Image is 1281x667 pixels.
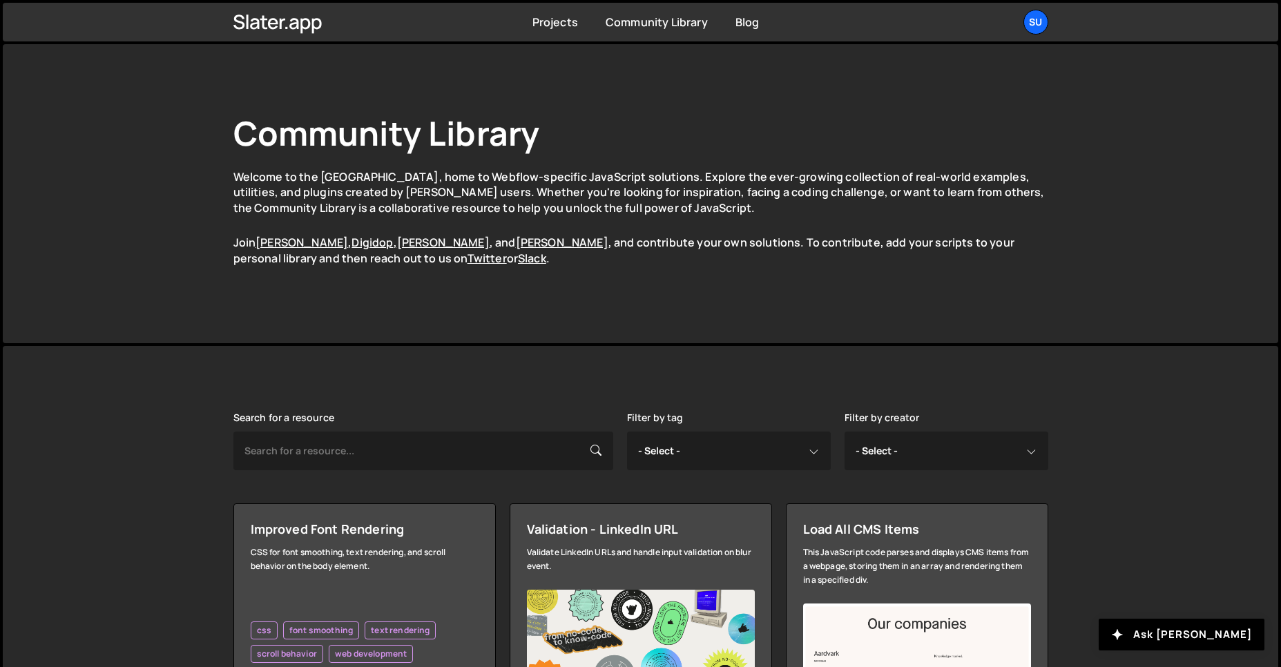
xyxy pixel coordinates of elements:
span: web development [335,648,407,659]
div: CSS for font smoothing, text rendering, and scroll behavior on the body element. [251,545,479,573]
p: Join , , , and , and contribute your own solutions. To contribute, add your scripts to your perso... [233,235,1048,266]
label: Search for a resource [233,412,334,423]
a: Slack [518,251,546,266]
div: Improved Font Rendering [251,521,479,537]
a: Blog [735,14,760,30]
span: scroll behavior [257,648,317,659]
a: [PERSON_NAME] [516,235,608,250]
label: Filter by creator [845,412,920,423]
label: Filter by tag [627,412,684,423]
a: [PERSON_NAME] [256,235,348,250]
a: Digidop [351,235,393,250]
span: font smoothing [289,625,353,636]
div: Load All CMS Items [803,521,1031,537]
button: Ask [PERSON_NAME] [1099,619,1264,650]
a: [PERSON_NAME] [397,235,490,250]
p: Welcome to the [GEOGRAPHIC_DATA], home to Webflow-specific JavaScript solutions. Explore the ever... [233,169,1048,215]
span: css [257,625,271,636]
h1: Community Library [233,110,1048,155]
a: Projects [532,14,578,30]
div: Validate LinkedIn URLs and handle input validation on blur event. [527,545,755,573]
input: Search for a resource... [233,432,613,470]
a: Twitter [468,251,507,266]
div: Validation - LinkedIn URL [527,521,755,537]
a: Su [1023,10,1048,35]
div: This JavaScript code parses and displays CMS items from a webpage, storing them in an array and r... [803,545,1031,587]
a: Community Library [606,14,708,30]
span: text rendering [371,625,430,636]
